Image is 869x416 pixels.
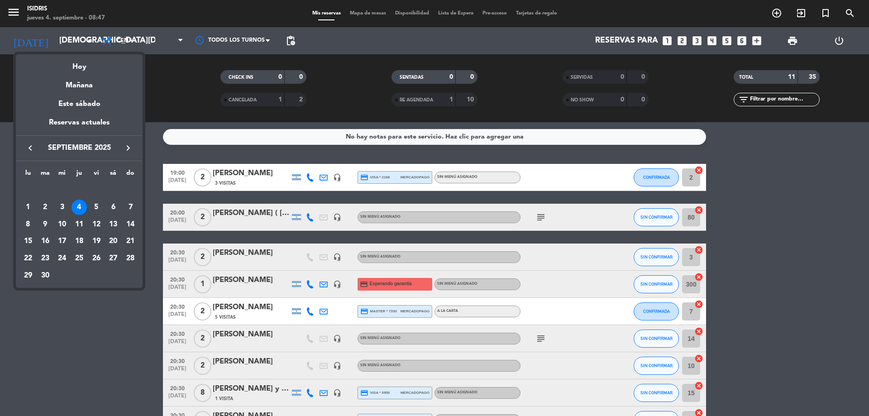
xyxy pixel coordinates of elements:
[54,234,70,249] div: 17
[53,216,71,233] td: 10 de septiembre de 2025
[120,142,136,154] button: keyboard_arrow_right
[105,233,122,250] td: 20 de septiembre de 2025
[53,199,71,216] td: 3 de septiembre de 2025
[72,217,87,232] div: 11
[105,199,122,216] td: 6 de septiembre de 2025
[123,251,138,266] div: 28
[88,199,105,216] td: 5 de septiembre de 2025
[88,216,105,233] td: 12 de septiembre de 2025
[38,268,53,283] div: 30
[19,216,37,233] td: 8 de septiembre de 2025
[37,199,54,216] td: 2 de septiembre de 2025
[72,251,87,266] div: 25
[105,217,121,232] div: 13
[37,168,54,182] th: martes
[123,143,134,153] i: keyboard_arrow_right
[38,217,53,232] div: 9
[19,199,37,216] td: 1 de septiembre de 2025
[71,199,88,216] td: 4 de septiembre de 2025
[38,234,53,249] div: 16
[123,200,138,215] div: 7
[20,234,36,249] div: 15
[16,54,143,73] div: Hoy
[123,234,138,249] div: 21
[20,268,36,283] div: 29
[71,233,88,250] td: 18 de septiembre de 2025
[105,251,121,266] div: 27
[105,216,122,233] td: 13 de septiembre de 2025
[122,250,139,267] td: 28 de septiembre de 2025
[16,91,143,117] div: Este sábado
[122,168,139,182] th: domingo
[54,200,70,215] div: 3
[105,200,121,215] div: 6
[20,200,36,215] div: 1
[16,73,143,91] div: Mañana
[20,217,36,232] div: 8
[25,143,36,153] i: keyboard_arrow_left
[20,251,36,266] div: 22
[71,250,88,267] td: 25 de septiembre de 2025
[37,233,54,250] td: 16 de septiembre de 2025
[38,142,120,154] span: septiembre 2025
[19,250,37,267] td: 22 de septiembre de 2025
[72,234,87,249] div: 18
[22,142,38,154] button: keyboard_arrow_left
[37,267,54,284] td: 30 de septiembre de 2025
[105,168,122,182] th: sábado
[54,251,70,266] div: 24
[53,233,71,250] td: 17 de septiembre de 2025
[37,250,54,267] td: 23 de septiembre de 2025
[16,117,143,135] div: Reservas actuales
[53,250,71,267] td: 24 de septiembre de 2025
[105,250,122,267] td: 27 de septiembre de 2025
[19,168,37,182] th: lunes
[37,216,54,233] td: 9 de septiembre de 2025
[122,216,139,233] td: 14 de septiembre de 2025
[71,216,88,233] td: 11 de septiembre de 2025
[89,234,104,249] div: 19
[19,233,37,250] td: 15 de septiembre de 2025
[38,200,53,215] div: 2
[122,233,139,250] td: 21 de septiembre de 2025
[89,217,104,232] div: 12
[105,234,121,249] div: 20
[88,168,105,182] th: viernes
[19,182,139,199] td: SEP.
[54,217,70,232] div: 10
[88,250,105,267] td: 26 de septiembre de 2025
[72,200,87,215] div: 4
[89,200,104,215] div: 5
[71,168,88,182] th: jueves
[19,267,37,284] td: 29 de septiembre de 2025
[88,233,105,250] td: 19 de septiembre de 2025
[38,251,53,266] div: 23
[122,199,139,216] td: 7 de septiembre de 2025
[123,217,138,232] div: 14
[53,168,71,182] th: miércoles
[89,251,104,266] div: 26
